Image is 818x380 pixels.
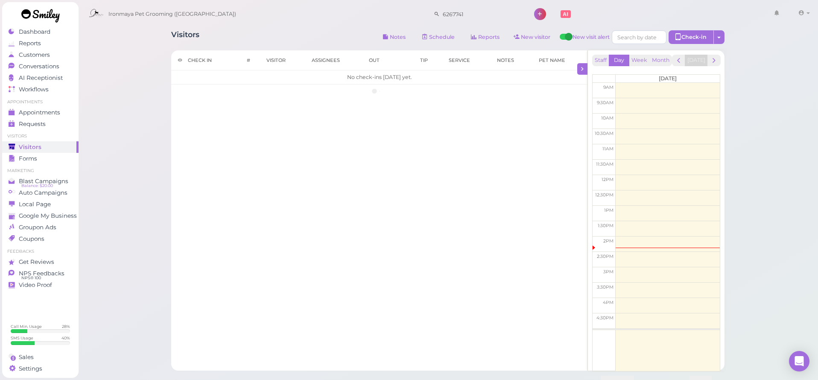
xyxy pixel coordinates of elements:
[2,199,79,210] a: Local Page
[414,50,442,70] th: Tip
[2,351,79,363] a: Sales
[598,223,613,228] span: 1:30pm
[603,85,613,90] span: 9am
[464,30,507,44] a: Reports
[21,182,53,189] span: Balance: $20.00
[19,212,77,219] span: Google My Business
[2,210,79,222] a: Google My Business
[108,2,236,26] span: Ironmaya Pet Grooming ([GEOGRAPHIC_DATA])
[171,30,199,46] h1: Visitors
[597,284,613,290] span: 3:30pm
[442,50,490,70] th: Service
[415,30,462,44] a: Schedule
[592,55,609,66] button: Staff
[19,224,56,231] span: Groupon Ads
[19,365,42,372] span: Settings
[2,363,79,374] a: Settings
[171,50,237,70] th: Check in
[19,354,34,361] span: Sales
[61,335,70,341] div: 40 %
[19,201,51,208] span: Local Page
[603,300,613,305] span: 4pm
[11,324,42,329] div: Call Min. Usage
[2,222,79,233] a: Groupon Ads
[595,131,613,136] span: 10:30am
[2,118,79,130] a: Requests
[2,26,79,38] a: Dashboard
[612,30,666,44] input: Search by date
[609,55,629,66] button: Day
[789,351,809,371] div: Open Intercom Messenger
[603,238,613,244] span: 2pm
[2,99,79,105] li: Appointments
[19,74,63,82] span: AI Receptionist
[602,177,613,182] span: 12pm
[2,268,79,279] a: NPS Feedbacks NPS® 100
[596,315,613,321] span: 4:30pm
[2,168,79,174] li: Marketing
[629,55,650,66] button: Week
[2,279,79,291] a: Video Proof
[2,233,79,245] a: Coupons
[2,133,79,139] li: Visitors
[2,61,79,72] a: Conversations
[19,235,44,243] span: Coupons
[244,57,254,64] div: #
[2,175,79,187] a: Blast Campaigns Balance: $20.00
[19,143,41,151] span: Visitors
[19,258,54,266] span: Get Reviews
[539,57,581,64] div: Pet Name
[2,72,79,84] a: AI Receptionist
[19,28,50,35] span: Dashboard
[2,38,79,49] a: Reports
[597,254,613,259] span: 2:30pm
[669,30,714,44] div: Check-in
[376,30,413,44] button: Notes
[649,55,672,66] button: Month
[573,33,610,46] span: New visit alert
[602,146,613,152] span: 11am
[62,324,70,329] div: 28 %
[19,109,60,116] span: Appointments
[19,155,37,162] span: Forms
[440,7,523,21] input: Search customer
[19,40,41,47] span: Reports
[2,248,79,254] li: Feedbacks
[707,55,721,66] button: next
[305,50,363,70] th: Assignees
[604,208,613,213] span: 1pm
[19,189,67,196] span: Auto Campaigns
[601,115,613,121] span: 10am
[2,187,79,199] a: Auto Campaigns
[685,55,708,66] button: [DATE]
[19,51,50,58] span: Customers
[260,50,305,70] th: Visitor
[19,178,68,185] span: Blast Campaigns
[2,107,79,118] a: Appointments
[672,55,685,66] button: prev
[2,49,79,61] a: Customers
[595,192,613,198] span: 12:30pm
[2,141,79,153] a: Visitors
[19,281,52,289] span: Video Proof
[2,84,79,95] a: Workflows
[2,256,79,268] a: Get Reviews
[19,270,64,277] span: NPS Feedbacks
[11,335,33,341] div: SMS Usage
[2,153,79,164] a: Forms
[491,50,532,70] th: Notes
[597,100,613,105] span: 9:30am
[659,75,677,82] span: [DATE]
[171,70,587,85] td: No check-ins [DATE] yet.
[507,30,558,44] a: New visitor
[362,50,395,70] th: Out
[21,275,41,281] span: NPS® 100
[596,161,613,167] span: 11:30am
[603,269,613,275] span: 3pm
[19,120,46,128] span: Requests
[19,63,59,70] span: Conversations
[19,86,49,93] span: Workflows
